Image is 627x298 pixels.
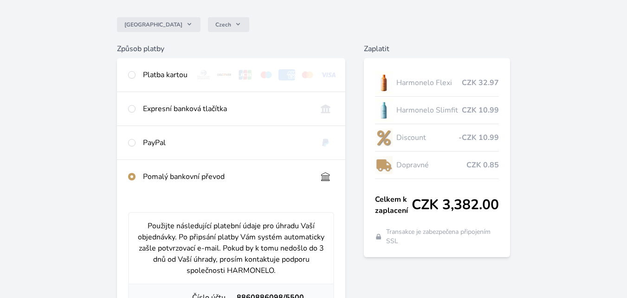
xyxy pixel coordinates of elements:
[299,69,316,80] img: mc.svg
[375,194,412,216] span: Celkem k zaplacení
[143,69,187,80] div: Platba kartou
[143,171,310,182] div: Pomalý bankovní převod
[117,43,345,54] h6: Způsob platby
[317,103,334,114] img: onlineBanking_CZ.svg
[462,105,499,116] span: CZK 10.99
[364,43,510,54] h6: Zaplatit
[396,159,466,171] span: Dopravné
[412,197,499,213] span: CZK 3,382.00
[124,21,182,28] span: [GEOGRAPHIC_DATA]
[375,99,393,122] img: SLIMFIT_se_stinem_x-lo.jpg
[459,132,499,143] span: -CZK 10.99
[258,69,275,80] img: maestro.svg
[216,69,233,80] img: discover.svg
[375,71,393,94] img: CLEAN_FLEXI_se_stinem_x-hi_(1)-lo.jpg
[136,220,326,276] p: Použijte následující platební údaje pro úhradu Vaší objednávky. Po připsání platby Vám systém aut...
[396,105,462,116] span: Harmonelo Slimfit
[375,126,393,149] img: discount-lo.png
[215,21,231,28] span: Czech
[208,17,249,32] button: Czech
[317,171,334,182] img: bankTransfer_IBAN.svg
[237,69,254,80] img: jcb.svg
[195,69,212,80] img: diners.svg
[375,153,393,177] img: delivery-lo.png
[278,69,296,80] img: amex.svg
[462,77,499,88] span: CZK 32.97
[143,137,310,148] div: PayPal
[396,77,462,88] span: Harmonelo Flexi
[386,227,499,246] span: Transakce je zabezpečena připojením SSL
[320,69,337,80] img: visa.svg
[396,132,459,143] span: Discount
[317,137,334,148] img: paypal.svg
[117,17,200,32] button: [GEOGRAPHIC_DATA]
[466,159,499,171] span: CZK 0.85
[143,103,310,114] div: Expresní banková tlačítka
